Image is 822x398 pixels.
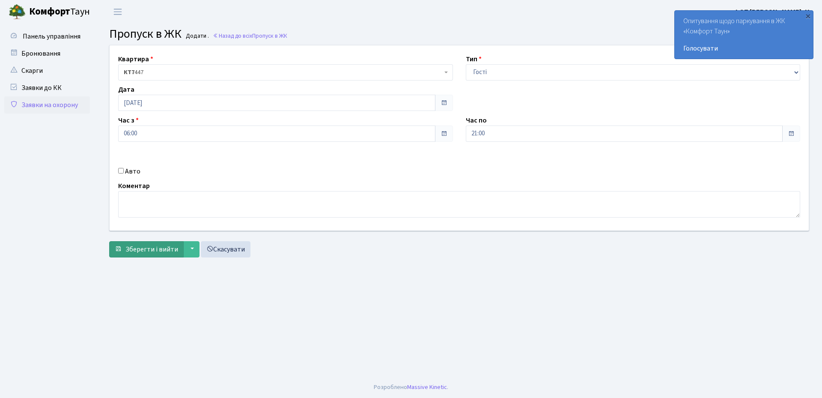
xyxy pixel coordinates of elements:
b: КТ7 [124,68,134,77]
img: logo.png [9,3,26,21]
label: Тип [466,54,482,64]
a: Бронювання [4,45,90,62]
label: Квартира [118,54,153,64]
span: Пропуск в ЖК [109,25,182,42]
span: <b>КТ7</b>&nbsp;&nbsp;&nbsp;447 [118,64,453,81]
a: Голосувати [683,43,804,54]
div: × [804,12,812,20]
label: Дата [118,84,134,95]
label: Час по [466,115,487,126]
span: Панель управління [23,32,80,41]
b: Комфорт [29,5,70,18]
span: <b>КТ7</b>&nbsp;&nbsp;&nbsp;447 [124,68,442,77]
a: Скарги [4,62,90,79]
a: Заявки до КК [4,79,90,96]
a: Заявки на охорону [4,96,90,114]
label: Коментар [118,181,150,191]
a: Панель управління [4,28,90,45]
div: Розроблено . [374,383,448,392]
span: Зберегти і вийти [125,245,178,254]
a: ФОП [PERSON_NAME]. Н. [734,7,812,17]
button: Переключити навігацію [107,5,128,19]
a: Massive Kinetic [407,383,447,392]
span: Пропуск в ЖК [252,32,287,40]
small: Додати . [184,33,209,40]
label: Час з [118,115,139,126]
a: Скасувати [201,241,250,257]
button: Зберегти і вийти [109,241,184,257]
div: Опитування щодо паркування в ЖК «Комфорт Таун» [675,11,813,59]
span: Таун [29,5,90,19]
a: Назад до всіхПропуск в ЖК [213,32,287,40]
label: Авто [125,166,140,177]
